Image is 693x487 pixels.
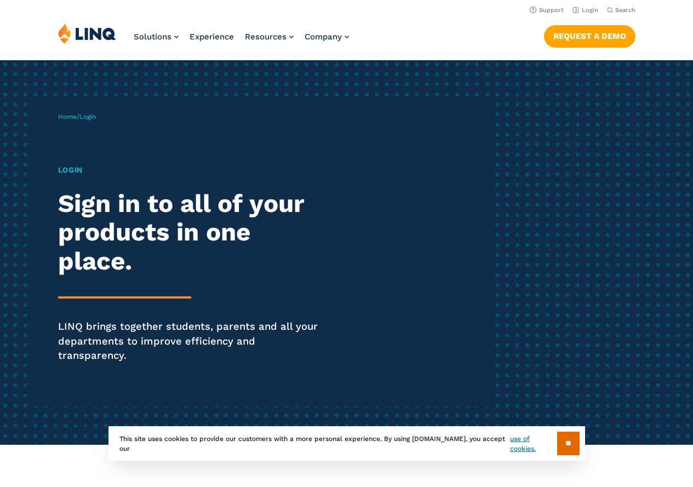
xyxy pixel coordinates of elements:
[134,32,179,42] a: Solutions
[134,32,171,42] span: Solutions
[544,25,635,47] a: Request a Demo
[58,190,325,276] h2: Sign in to all of your products in one place.
[305,32,342,42] span: Company
[58,23,116,44] img: LINQ | K‑12 Software
[530,7,564,14] a: Support
[190,32,234,42] a: Experience
[58,319,325,363] p: LINQ brings together students, parents and all your departments to improve efficiency and transpa...
[134,23,349,59] nav: Primary Navigation
[615,7,635,14] span: Search
[245,32,294,42] a: Resources
[58,164,325,176] h1: Login
[607,6,635,14] button: Open Search Bar
[79,113,96,121] span: Login
[58,113,96,121] span: /
[245,32,287,42] span: Resources
[544,23,635,47] nav: Button Navigation
[58,113,77,121] a: Home
[305,32,349,42] a: Company
[572,7,598,14] a: Login
[510,434,557,454] a: use of cookies.
[108,426,585,461] div: This site uses cookies to provide our customers with a more personal experience. By using [DOMAIN...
